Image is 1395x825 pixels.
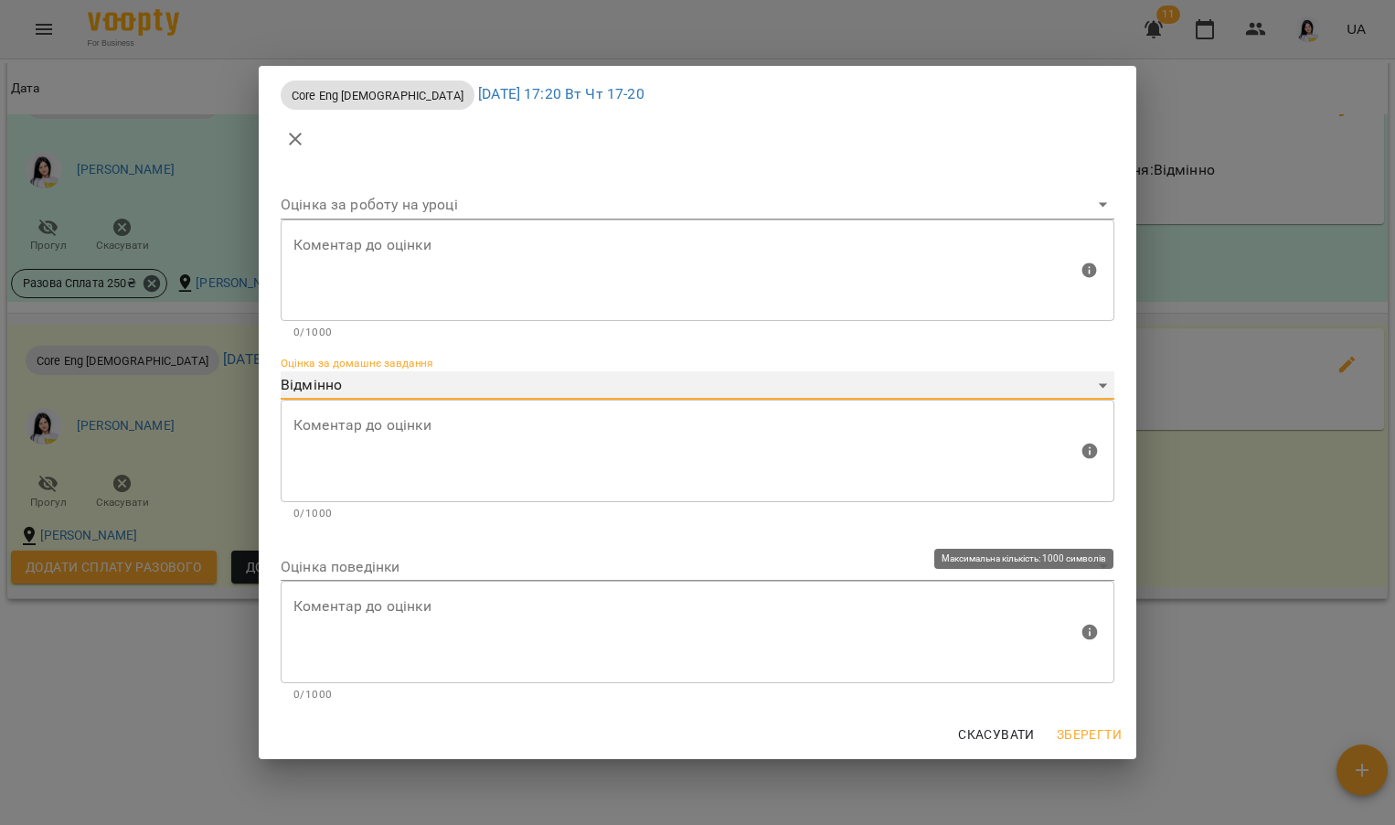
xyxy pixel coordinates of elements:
p: 0/1000 [293,505,1102,523]
p: 0/1000 [293,324,1102,342]
span: Скасувати [958,723,1035,745]
div: Відмінно [281,371,1114,401]
span: Зберегти [1057,723,1122,745]
div: Максимальна кількість: 1000 символів [281,220,1114,342]
div: Максимальна кількість: 1000 символів [281,400,1114,522]
button: close [273,117,317,161]
a: [DATE] 17:20 Вт Чт 17-20 [478,86,644,103]
button: Зберегти [1049,718,1129,751]
label: Оцінка за домашнє завдання [281,358,433,369]
button: Скасувати [951,718,1042,751]
p: 0/1000 [293,686,1102,704]
span: Core Eng [DEMOGRAPHIC_DATA] [281,87,474,104]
